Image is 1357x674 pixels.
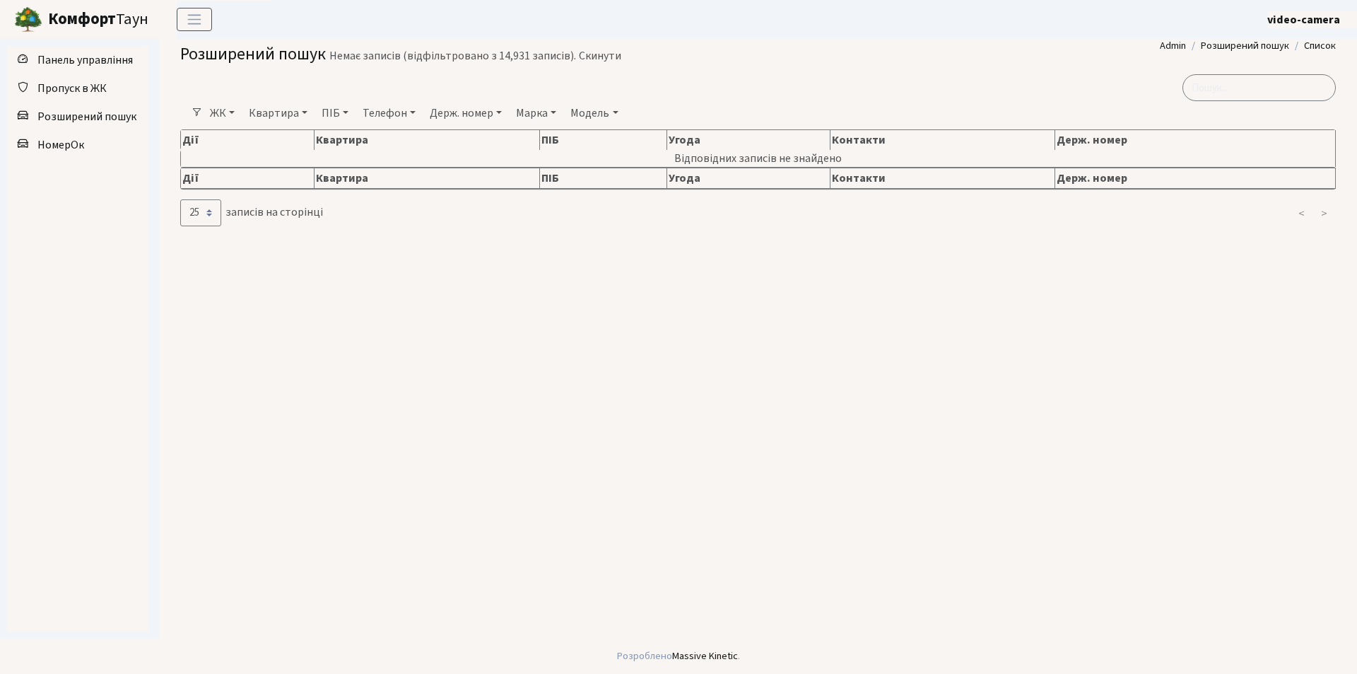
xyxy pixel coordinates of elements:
th: Угода [667,168,830,189]
button: Переключити навігацію [177,8,212,31]
span: Таун [48,8,148,32]
label: записів на сторінці [180,199,323,226]
nav: breadcrumb [1139,31,1357,61]
a: ЖК [204,101,240,125]
a: Марка [510,101,562,125]
a: НомерОк [7,131,148,159]
td: Відповідних записів не знайдено [181,150,1336,167]
span: Пропуск в ЖК [37,81,107,96]
a: Панель управління [7,46,148,74]
a: Телефон [357,101,421,125]
span: Розширений пошук [37,109,136,124]
th: Дії [181,168,315,189]
a: Скинути [579,50,621,63]
input: Пошук... [1182,74,1336,101]
a: Massive Kinetic [672,649,738,663]
th: Квартира [315,130,541,150]
div: Розроблено . [617,649,740,664]
th: Контакти [830,168,1055,189]
span: Панель управління [37,52,133,68]
a: Квартира [243,101,313,125]
span: Розширений пошук [180,42,326,66]
b: Комфорт [48,8,116,30]
a: Розширений пошук [7,103,148,131]
img: logo.png [14,6,42,34]
span: НомерОк [37,137,84,153]
select: записів на сторінці [180,199,221,226]
th: Квартира [315,168,541,189]
th: Угода [667,130,830,150]
a: Пропуск в ЖК [7,74,148,103]
th: Держ. номер [1055,130,1336,150]
a: Держ. номер [424,101,507,125]
a: Admin [1160,38,1186,53]
a: video-camera [1267,11,1340,28]
th: Держ. номер [1055,168,1336,189]
b: video-camera [1267,12,1340,28]
div: Немає записів (відфільтровано з 14,931 записів). [329,50,576,63]
th: Дії [181,130,315,150]
th: ПІБ [540,168,667,189]
a: Розширений пошук [1201,38,1289,53]
a: Модель [565,101,623,125]
li: Список [1289,38,1336,54]
th: Контакти [830,130,1055,150]
th: ПІБ [540,130,667,150]
a: ПІБ [316,101,354,125]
